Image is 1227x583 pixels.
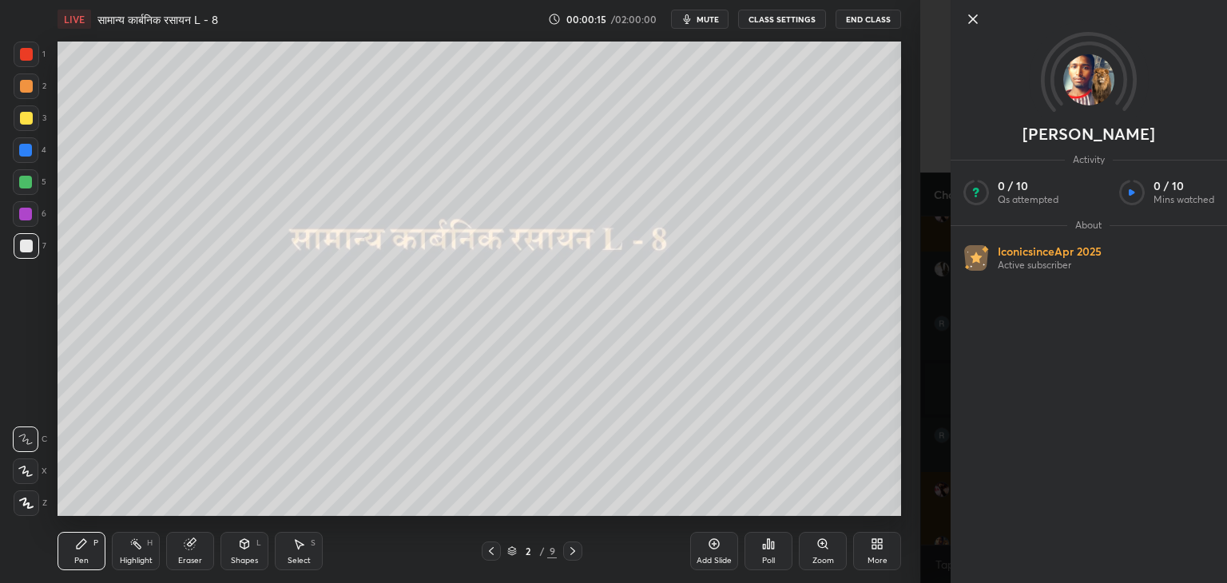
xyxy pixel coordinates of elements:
div: 2 [520,546,536,556]
div: 5 [13,169,46,195]
div: 3 [14,105,46,131]
h4: सामान्य कार्बनिक रसायन L - 8 [97,12,218,27]
div: Pen [74,557,89,565]
div: Shapes [231,557,258,565]
button: CLASS SETTINGS [738,10,826,29]
p: Qs attempted [998,193,1058,206]
p: Iconic since Apr 2025 [998,244,1102,259]
p: Active subscriber [998,259,1102,272]
div: 1 [14,42,46,67]
span: Activity [1065,153,1113,166]
div: Select [288,557,311,565]
div: C [13,426,47,452]
div: P [93,539,98,547]
div: 2 [14,73,46,99]
div: L [256,539,261,547]
div: Add Slide [697,557,732,565]
div: 9 [547,544,557,558]
div: More [868,557,887,565]
div: S [311,539,316,547]
div: H [147,539,153,547]
button: mute [671,10,729,29]
p: 0 / 10 [998,179,1058,193]
div: Eraser [178,557,202,565]
div: 7 [14,233,46,259]
div: X [13,458,47,484]
div: Z [14,490,47,516]
p: Mins watched [1154,193,1214,206]
img: c2f53970d32d4c469880be445a93addf.jpg [1063,54,1114,105]
p: 0 / 10 [1154,179,1214,193]
div: 6 [13,201,46,227]
div: / [539,546,544,556]
div: 4 [13,137,46,163]
div: Zoom [812,557,834,565]
div: LIVE [58,10,91,29]
div: Poll [762,557,775,565]
button: End Class [836,10,901,29]
div: Highlight [120,557,153,565]
span: About [1067,219,1110,232]
p: [PERSON_NAME] [1022,128,1155,141]
span: mute [697,14,719,25]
